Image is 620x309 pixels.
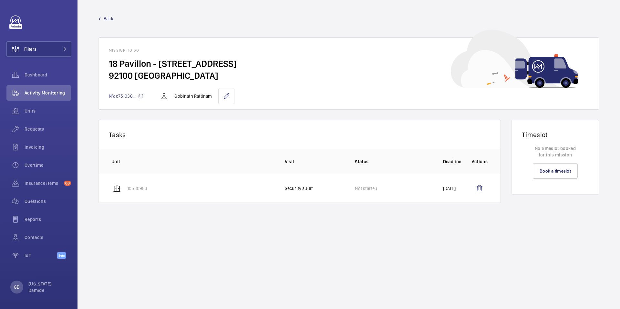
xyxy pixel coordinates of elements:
[109,70,589,82] h2: 92100 [GEOGRAPHIC_DATA]
[113,184,121,192] img: elevator.svg
[285,158,345,165] p: Visit
[25,198,71,204] span: Questions
[522,145,589,158] p: No timeslot booked for this mission
[109,48,589,53] h1: Mission to do
[109,131,490,139] p: Tasks
[451,30,578,88] img: car delivery
[25,90,71,96] span: Activity Monitoring
[24,46,36,52] span: Filters
[25,216,71,223] span: Reports
[285,185,313,192] p: Security audit
[25,108,71,114] span: Units
[355,158,432,165] p: Status
[109,58,589,70] h2: 18 Pavillon - [STREET_ADDRESS]
[127,185,147,192] p: 10530983
[522,131,589,139] h1: Timeslot
[64,181,71,186] span: 68
[25,72,71,78] span: Dashboard
[25,162,71,168] span: Overtime
[443,158,461,165] p: Deadline
[111,158,274,165] p: Unit
[25,126,71,132] span: Requests
[25,144,71,150] span: Invoicing
[28,281,67,294] p: [US_STATE] Damide
[25,252,57,259] span: IoT
[14,284,20,290] p: GD
[109,94,143,99] span: N°dc751036...
[533,163,578,179] a: Book a timeslot
[104,15,113,22] span: Back
[472,158,488,165] p: Actions
[57,252,66,259] span: Beta
[174,93,212,99] p: Gobinath Rattinam
[25,180,61,186] span: Insurance items
[25,234,71,241] span: Contacts
[355,185,377,192] p: Not started
[6,41,71,57] button: Filters
[443,185,456,192] p: [DATE]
